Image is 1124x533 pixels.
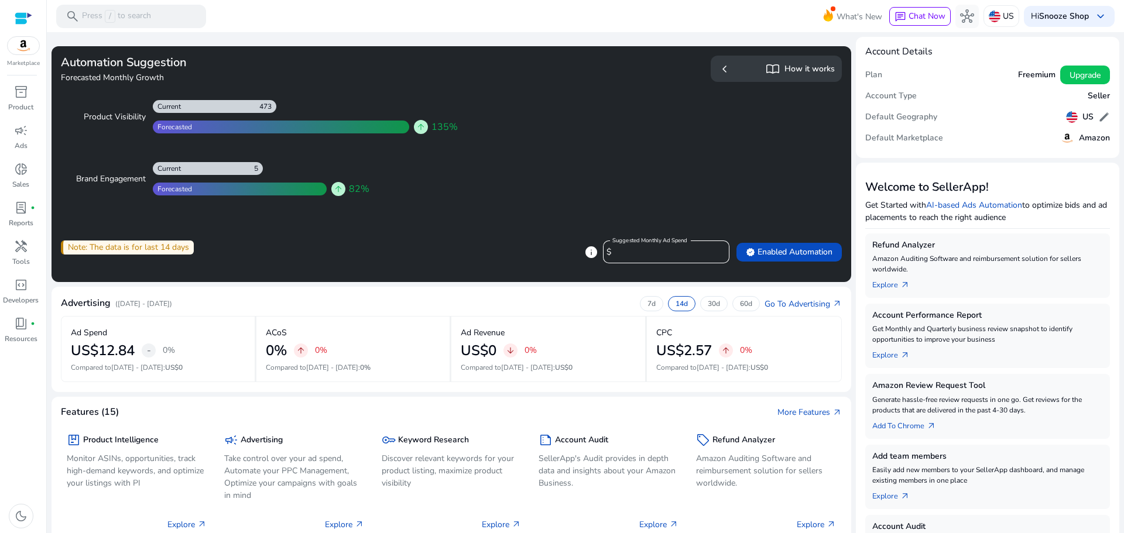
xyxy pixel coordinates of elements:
[398,435,469,445] h5: Keyword Research
[14,239,28,253] span: handyman
[30,321,35,326] span: fiber_manual_record
[555,435,608,445] h5: Account Audit
[766,62,780,76] span: import_contacts
[61,298,111,309] h4: Advertising
[7,59,40,68] p: Marketplace
[296,346,306,355] span: arrow_upward
[696,452,836,489] p: Amazon Auditing Software and reimbursement solution for sellers worldwide.
[656,342,712,359] h2: US$2.57
[872,345,919,361] a: Explorearrow_outward
[1070,69,1101,81] span: Upgrade
[14,201,28,215] span: lab_profile
[3,295,39,305] p: Developers
[266,362,441,373] p: Compared to :
[482,518,521,531] p: Explore
[872,311,1103,321] h5: Account Performance Report
[416,122,426,132] span: arrow_upward
[431,120,458,134] span: 135%
[872,486,919,502] a: Explorearrow_outward
[153,122,192,132] div: Forecasted
[740,346,752,355] p: 0%
[14,278,28,292] span: code_blocks
[306,363,358,372] span: [DATE] - [DATE]
[865,46,933,57] h4: Account Details
[765,298,842,310] a: Go To Advertisingarrow_outward
[355,520,364,529] span: arrow_outward
[5,333,37,344] p: Resources
[1060,131,1074,145] img: amazon.svg
[539,452,678,489] p: SellerApp's Audit provides in depth data and insights about your Amazon Business.
[254,164,263,173] div: 5
[740,299,752,308] p: 60d
[555,363,573,372] span: US$0
[325,518,364,531] p: Explore
[865,91,917,101] h5: Account Type
[797,518,836,531] p: Explore
[872,465,1103,486] p: Easily add new members to your SellerApp dashboard, and manage existing members in one place
[8,37,39,54] img: amazon.svg
[165,363,183,372] span: US$0
[259,102,276,111] div: 473
[751,363,768,372] span: US$0
[872,253,1103,274] p: Amazon Auditing Software and reimbursement solution for sellers worldwide.
[746,247,755,257] span: verified
[872,381,1103,391] h5: Amazon Review Request Tool
[900,280,910,290] span: arrow_outward
[889,7,951,26] button: chatChat Now
[461,362,636,373] p: Compared to :
[900,491,910,501] span: arrow_outward
[865,180,1110,194] h3: Welcome to SellerApp!
[61,407,119,418] h4: Features (15)
[14,123,28,137] span: campaign
[9,218,33,228] p: Reports
[872,415,945,432] a: Add To Chrome
[349,182,369,196] span: 82%
[746,246,832,258] span: Enabled Automation
[61,56,447,70] h3: Automation Suggestion
[832,299,842,308] span: arrow_outward
[70,173,146,185] div: Brand Engagement
[539,433,553,447] span: summarize
[696,433,710,447] span: sell
[676,299,688,308] p: 14d
[360,363,371,372] span: 0%
[606,246,611,257] span: $
[1094,9,1108,23] span: keyboard_arrow_down
[115,298,172,309] p: ([DATE] - [DATE])
[1088,91,1110,101] h5: Seller
[1003,6,1014,26] p: US
[909,11,945,22] span: Chat Now
[501,363,553,372] span: [DATE] - [DATE]
[1098,111,1110,123] span: edit
[111,363,163,372] span: [DATE] - [DATE]
[872,274,919,291] a: Explorearrow_outward
[612,236,687,245] mat-label: Suggested Monthly Ad Spend
[12,256,30,267] p: Tools
[927,421,936,431] span: arrow_outward
[71,326,107,339] p: Ad Spend
[784,64,835,74] h5: How it works
[266,342,287,359] h2: 0%
[1066,111,1078,123] img: us.svg
[955,5,979,28] button: hub
[865,199,1110,223] p: Get Started with to optimize bids and ad placements to reach the right audience
[525,346,537,355] p: 0%
[14,509,28,523] span: dark_mode
[461,326,505,339] p: Ad Revenue
[147,343,151,357] span: -
[865,70,882,80] h5: Plan
[167,518,207,531] p: Explore
[697,363,749,372] span: [DATE] - [DATE]
[1031,12,1089,20] p: Hi
[224,433,238,447] span: campaign
[67,433,81,447] span: package
[83,435,159,445] h5: Product Intelligence
[315,346,327,355] p: 0%
[66,9,80,23] span: search
[512,520,521,529] span: arrow_outward
[837,6,882,27] span: What's New
[777,406,842,418] a: More Featuresarrow_outward
[827,520,836,529] span: arrow_outward
[506,346,515,355] span: arrow_downward
[382,433,396,447] span: key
